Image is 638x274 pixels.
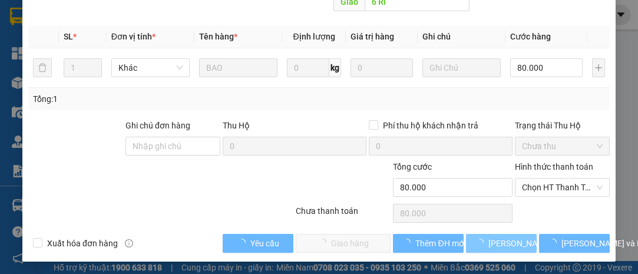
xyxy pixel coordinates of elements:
button: plus [592,58,605,77]
span: Chưa thu [522,137,603,155]
span: loading [548,239,561,247]
button: Giao hàng [296,234,391,253]
span: SL [64,32,73,41]
button: Thêm ĐH mới [393,234,464,253]
span: Đơn vị tính [111,32,156,41]
span: Thu Hộ [223,121,250,130]
span: Chọn HT Thanh Toán [522,179,603,196]
span: Tổng cước [393,162,432,171]
button: [PERSON_NAME] thay đổi [466,234,537,253]
span: Tên hàng [199,32,237,41]
span: Thêm ĐH mới [415,237,465,250]
input: VD: Bàn, Ghế [199,58,277,77]
span: Cước hàng [510,32,551,41]
div: Tổng: 1 [33,93,247,105]
span: Xuất hóa đơn hàng [42,237,123,250]
input: Ghi chú đơn hàng [125,137,220,156]
div: Chưa thanh toán [295,204,392,225]
button: Yêu cầu [223,234,293,253]
span: Định lượng [293,32,335,41]
span: kg [329,58,341,77]
span: Yêu cầu [250,237,279,250]
span: info-circle [125,239,133,247]
button: [PERSON_NAME] và In [539,234,610,253]
span: loading [475,239,488,247]
span: [PERSON_NAME] thay đổi [488,237,583,250]
span: Khác [118,59,183,77]
label: Ghi chú đơn hàng [125,121,190,130]
span: Phí thu hộ khách nhận trả [378,119,483,132]
input: 0 [351,58,413,77]
label: Hình thức thanh toán [515,162,593,171]
span: Giá trị hàng [351,32,394,41]
span: loading [402,239,415,247]
span: loading [237,239,250,247]
div: Trạng thái Thu Hộ [515,119,610,132]
th: Ghi chú [418,25,505,48]
input: Ghi Chú [422,58,501,77]
button: delete [33,58,52,77]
